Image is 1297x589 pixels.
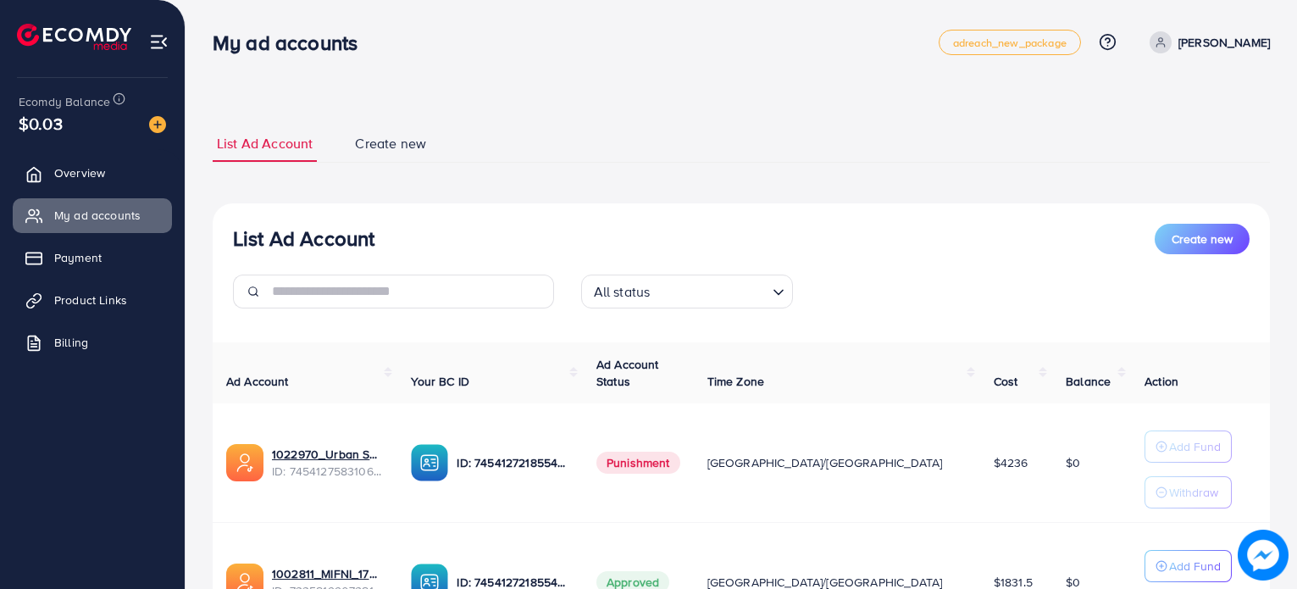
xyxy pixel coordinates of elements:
p: Withdraw [1169,482,1218,503]
a: Billing [13,325,172,359]
img: logo [17,24,131,50]
a: adreach_new_package [939,30,1081,55]
button: Withdraw [1145,476,1232,508]
a: [PERSON_NAME] [1143,31,1270,53]
button: Create new [1155,224,1250,254]
a: 1022970_Urban Seller_1735549327724 [272,446,384,463]
span: Cost [994,373,1018,390]
span: ID: 7454127583106465809 [272,463,384,480]
span: $0 [1066,454,1080,471]
a: Product Links [13,283,172,317]
span: Your BC ID [411,373,469,390]
span: adreach_new_package [953,37,1067,48]
a: Payment [13,241,172,275]
img: ic-ads-acc.e4c84228.svg [226,444,263,481]
img: image [1238,530,1289,581]
span: Ecomdy Balance [19,93,110,110]
span: Create new [1172,231,1233,247]
span: $0.03 [19,111,63,136]
a: 1002811_MIFNI_1708003686188 [272,565,384,582]
img: image [149,116,166,133]
span: Payment [54,249,102,266]
div: <span class='underline'>1022970_Urban Seller_1735549327724</span></br>7454127583106465809 [272,446,384,481]
a: Overview [13,156,172,190]
span: List Ad Account [217,134,313,153]
button: Add Fund [1145,431,1232,463]
span: Time Zone [707,373,764,390]
img: ic-ba-acc.ded83a64.svg [411,444,448,481]
span: Balance [1066,373,1111,390]
span: Ad Account Status [596,356,659,390]
p: ID: 7454127218554585105 [457,453,568,473]
span: My ad accounts [54,207,141,224]
h3: My ad accounts [213,31,371,55]
span: $4236 [994,454,1028,471]
p: Add Fund [1169,556,1221,576]
span: Action [1145,373,1178,390]
span: Ad Account [226,373,289,390]
span: [GEOGRAPHIC_DATA]/[GEOGRAPHIC_DATA] [707,454,943,471]
a: My ad accounts [13,198,172,232]
p: [PERSON_NAME] [1178,32,1270,53]
span: Product Links [54,292,127,308]
span: Billing [54,334,88,351]
span: Punishment [596,452,680,474]
span: All status [590,280,654,304]
input: Search for option [655,276,765,304]
span: Overview [54,164,105,181]
span: Create new [355,134,426,153]
img: menu [149,32,169,52]
button: Add Fund [1145,550,1232,582]
div: Search for option [581,275,793,308]
h3: List Ad Account [233,226,374,251]
p: Add Fund [1169,436,1221,457]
